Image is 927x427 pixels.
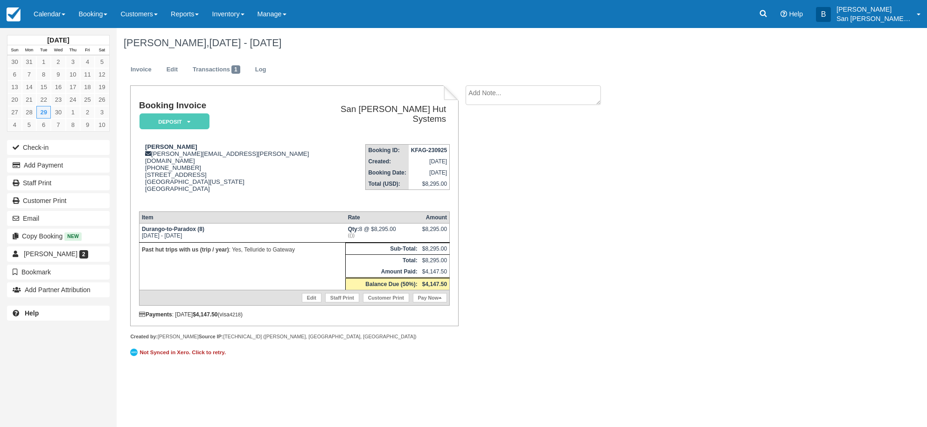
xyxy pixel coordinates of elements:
strong: Created by: [130,334,158,339]
p: : Yes, Telluride to Gateway [142,245,343,254]
a: 2 [51,56,65,68]
th: Total (USD): [366,178,409,190]
a: 12 [95,68,109,81]
a: 8 [36,68,51,81]
td: [DATE] - [DATE] [139,223,345,242]
a: 16 [51,81,65,93]
h1: Booking Invoice [139,101,320,111]
td: $8,295.00 [409,178,450,190]
a: Invoice [124,61,159,79]
div: $8,295.00 [422,226,447,240]
a: [PERSON_NAME] 2 [7,246,110,261]
p: [PERSON_NAME] [836,5,911,14]
i: Help [781,11,787,17]
th: Booking ID: [366,145,409,156]
div: [PERSON_NAME][EMAIL_ADDRESS][PERSON_NAME][DOMAIN_NAME] [PHONE_NUMBER] [STREET_ADDRESS] [GEOGRAPHI... [139,143,320,204]
strong: Payments [139,311,172,318]
a: 24 [66,93,80,106]
a: 10 [95,119,109,131]
a: Staff Print [325,293,359,302]
strong: Durango-to-Paradox (8) [142,226,204,232]
h2: San [PERSON_NAME] Hut Systems [323,105,446,124]
span: 1 [231,65,240,74]
a: 31 [22,56,36,68]
a: 22 [36,93,51,106]
strong: $4,147.50 [193,311,217,318]
a: 13 [7,81,22,93]
a: 25 [80,93,95,106]
a: 11 [80,68,95,81]
a: 14 [22,81,36,93]
span: 2 [79,250,88,259]
a: 3 [66,56,80,68]
a: 20 [7,93,22,106]
th: Fri [80,45,95,56]
strong: $4,147.50 [422,281,447,287]
a: 2 [80,106,95,119]
a: 21 [22,93,36,106]
a: Pay Now [413,293,447,302]
a: Edit [160,61,185,79]
td: $8,295.00 [420,254,450,266]
h1: [PERSON_NAME], [124,37,805,49]
span: Help [789,10,803,18]
a: 15 [36,81,51,93]
div: [PERSON_NAME] [TECHNICAL_ID] ([PERSON_NAME], [GEOGRAPHIC_DATA], [GEOGRAPHIC_DATA]) [130,333,458,340]
a: 7 [51,119,65,131]
th: Sun [7,45,22,56]
a: 23 [51,93,65,106]
th: Amount Paid: [346,266,420,278]
th: Wed [51,45,65,56]
a: 5 [95,56,109,68]
a: 4 [7,119,22,131]
th: Total: [346,254,420,266]
td: $4,147.50 [420,266,450,278]
button: Email [7,211,110,226]
span: [DATE] - [DATE] [209,37,281,49]
button: Add Payment [7,158,110,173]
a: Help [7,306,110,321]
td: [DATE] [409,156,450,167]
th: Thu [66,45,80,56]
a: 1 [36,56,51,68]
span: New [64,232,82,240]
th: Mon [22,45,36,56]
a: Staff Print [7,175,110,190]
a: Edit [302,293,321,302]
a: 17 [66,81,80,93]
small: 4218 [230,312,241,317]
strong: Past hut trips with us (trip / year) [142,246,229,253]
strong: KFAG-230925 [411,147,447,154]
th: Created: [366,156,409,167]
td: $8,295.00 [420,243,450,254]
a: 9 [51,68,65,81]
a: 1 [66,106,80,119]
em: (()) [348,232,418,238]
strong: Source IP: [199,334,223,339]
th: Booking Date: [366,167,409,178]
button: Check-in [7,140,110,155]
a: 26 [95,93,109,106]
strong: [PERSON_NAME] [145,143,197,150]
th: Sat [95,45,109,56]
a: 28 [22,106,36,119]
a: Not Synced in Xero. Click to retry. [130,347,228,357]
a: Log [248,61,273,79]
strong: Qty [348,226,359,232]
img: checkfront-main-nav-mini-logo.png [7,7,21,21]
a: 18 [80,81,95,93]
th: Balance Due (50%): [346,278,420,290]
a: 30 [51,106,65,119]
strong: [DATE] [47,36,69,44]
a: 8 [66,119,80,131]
em: Deposit [139,113,209,130]
button: Copy Booking New [7,229,110,244]
a: 27 [7,106,22,119]
a: Customer Print [7,193,110,208]
a: 4 [80,56,95,68]
a: 6 [36,119,51,131]
a: Deposit [139,113,206,130]
a: 5 [22,119,36,131]
td: [DATE] [409,167,450,178]
span: [PERSON_NAME] [24,250,77,258]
